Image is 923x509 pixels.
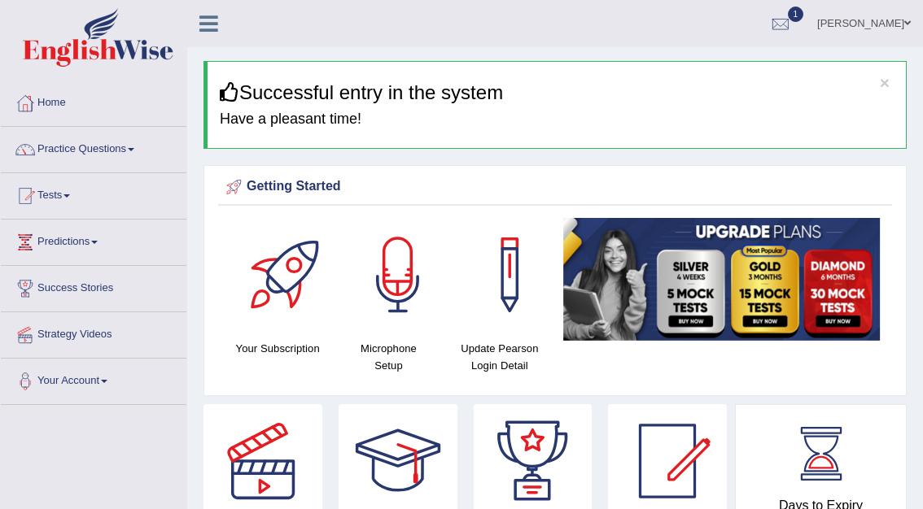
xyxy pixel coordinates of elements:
[220,82,894,103] h3: Successful entry in the system
[1,127,186,167] a: Practice Questions
[788,7,804,22] span: 1
[453,340,547,374] h4: Update Pearson Login Detail
[1,80,186,121] a: Home
[1,266,186,307] a: Success Stories
[220,111,894,128] h4: Have a pleasant time!
[230,340,325,357] h4: Your Subscription
[1,312,186,353] a: Strategy Videos
[1,173,186,214] a: Tests
[1,359,186,399] a: Your Account
[222,175,888,199] div: Getting Started
[880,74,890,91] button: ×
[563,218,880,341] img: small5.jpg
[341,340,435,374] h4: Microphone Setup
[1,220,186,260] a: Predictions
